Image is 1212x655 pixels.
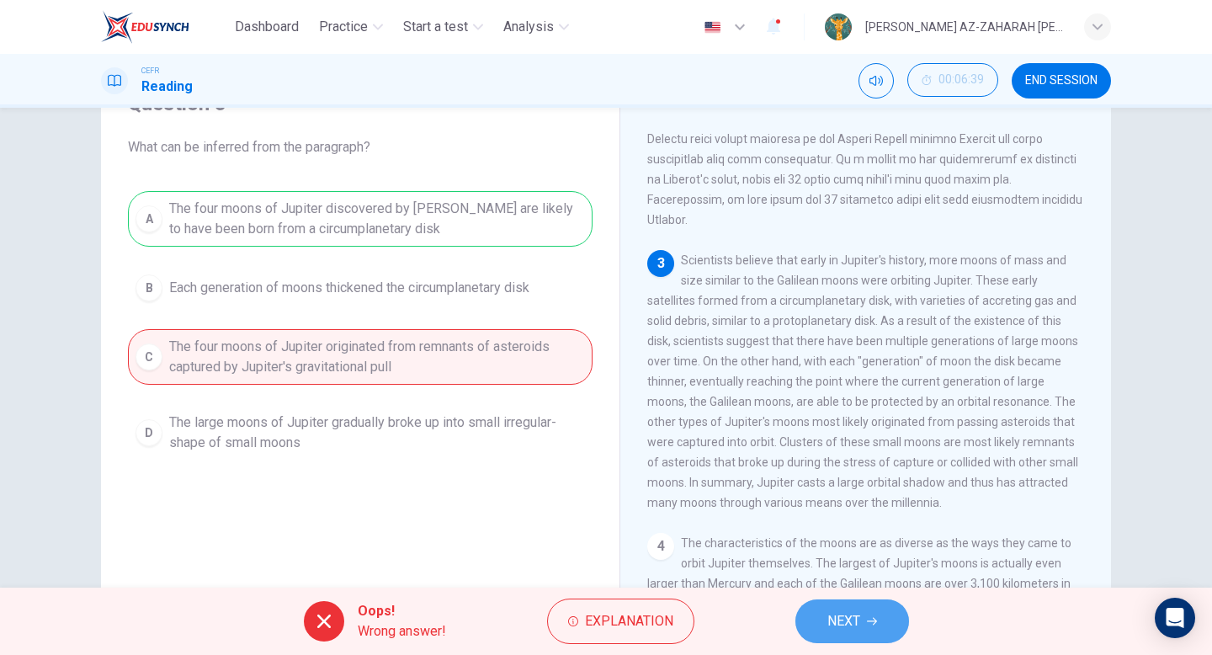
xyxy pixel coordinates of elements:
span: CEFR [141,65,159,77]
span: END SESSION [1025,74,1098,88]
span: Start a test [403,17,468,37]
span: Analysis [503,17,554,37]
button: Start a test [396,12,490,42]
div: 4 [647,533,674,560]
a: EduSynch logo [101,10,228,44]
img: en [702,21,723,34]
div: Hide [907,63,998,99]
img: EduSynch logo [101,10,189,44]
button: END SESSION [1012,63,1111,99]
button: 00:06:39 [907,63,998,97]
span: Wrong answer! [358,621,446,642]
div: Open Intercom Messenger [1155,598,1195,638]
span: NEXT [827,610,860,633]
button: NEXT [795,599,909,643]
span: Scientists believe that early in Jupiter's history, more moons of mass and size similar to the Ga... [647,253,1078,509]
div: 3 [647,250,674,277]
img: Profile picture [825,13,852,40]
span: Dashboard [235,17,299,37]
span: What can be inferred from the paragraph? [128,137,593,157]
div: [PERSON_NAME] AZ-ZAHARAH [PERSON_NAME] [865,17,1064,37]
h1: Reading [141,77,193,97]
button: Explanation [547,599,694,644]
button: Dashboard [228,12,306,42]
span: Explanation [585,610,673,633]
div: Mute [858,63,894,99]
button: Analysis [497,12,576,42]
span: 00:06:39 [938,73,984,87]
button: Practice [312,12,390,42]
span: Practice [319,17,368,37]
span: Oops! [358,601,446,621]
